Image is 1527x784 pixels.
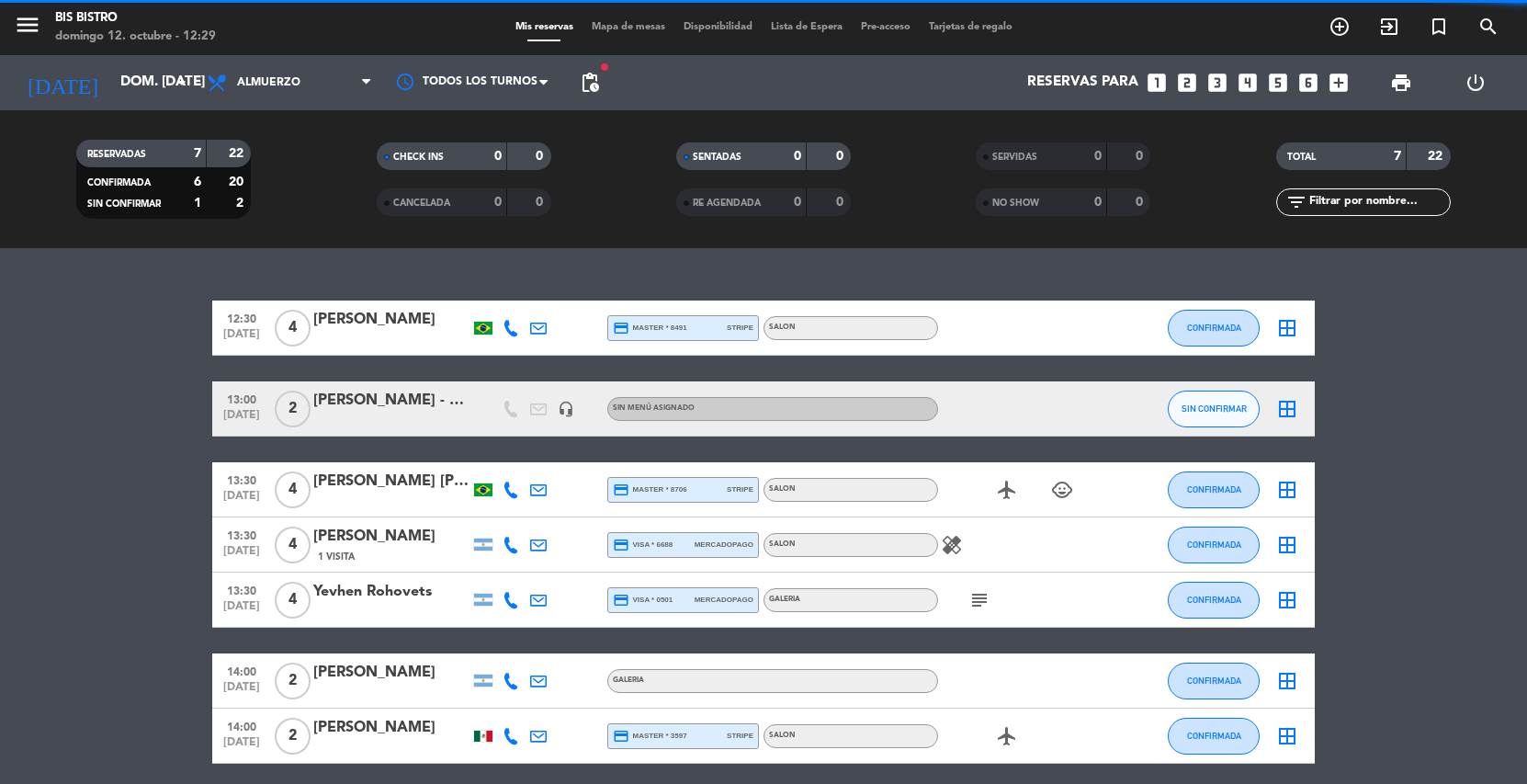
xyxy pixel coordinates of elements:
[613,728,629,744] i: credit_card
[613,728,687,744] span: master * 3597
[506,22,583,32] span: Mis reservas
[613,592,673,608] span: visa * 0501
[14,62,111,103] i: [DATE]
[1390,72,1412,94] span: print
[613,592,629,608] i: credit_card
[55,28,216,46] div: domingo 12. octubre - 12:29
[1187,540,1241,550] span: CONFIRMADA
[996,725,1018,747] i: airplanemode_active
[1168,472,1260,508] button: CONFIRMADA
[313,525,469,549] div: [PERSON_NAME]
[1175,71,1199,95] i: looks_two
[599,62,610,73] span: fiber_manual_record
[313,308,469,332] div: [PERSON_NAME]
[727,483,753,495] span: stripe
[613,320,687,336] span: master * 8491
[313,389,469,413] div: [PERSON_NAME] - ventana
[1187,595,1241,605] span: CONFIRMADA
[727,730,753,742] span: stripe
[1187,484,1241,494] span: CONFIRMADA
[1187,676,1241,686] span: CONFIRMADA
[313,661,469,685] div: [PERSON_NAME]
[693,153,741,162] span: SENTADAS
[693,199,761,208] span: RE AGENDADA
[1276,534,1298,556] i: border_all
[14,11,41,45] button: menu
[87,199,161,209] span: SIN CONFIRMAR
[1168,391,1260,427] button: SIN CONFIRMAR
[613,537,673,553] span: visa * 6688
[194,197,201,210] strong: 1
[769,596,800,603] span: GALERIA
[852,22,920,32] span: Pre-acceso
[836,196,847,209] strong: 0
[1187,323,1241,333] span: CONFIRMADA
[1168,663,1260,699] button: CONFIRMADA
[1182,403,1247,414] span: SIN CONFIRMAR
[494,150,502,163] strong: 0
[1205,71,1229,95] i: looks_3
[1276,398,1298,420] i: border_all
[1296,71,1320,95] i: looks_6
[920,22,1022,32] span: Tarjetas de regalo
[1168,527,1260,563] button: CONFIRMADA
[1266,71,1290,95] i: looks_5
[1327,71,1351,95] i: add_box
[1394,150,1401,163] strong: 7
[1168,718,1260,755] button: CONFIRMADA
[1477,16,1499,38] i: search
[55,9,216,28] div: Bis Bistro
[613,482,687,498] span: master * 8706
[494,196,502,209] strong: 0
[236,197,247,210] strong: 2
[219,328,265,349] span: [DATE]
[1136,150,1147,163] strong: 0
[836,150,847,163] strong: 0
[536,150,547,163] strong: 0
[313,580,469,604] div: Yevhen Rohovets
[613,320,629,336] i: credit_card
[219,524,265,545] span: 13:30
[1027,74,1138,91] span: Reservas para
[87,150,146,159] span: RESERVADAS
[393,153,444,162] span: CHECK INS
[219,579,265,600] span: 13:30
[87,178,151,187] span: CONFIRMADA
[1276,317,1298,339] i: border_all
[1136,196,1147,209] strong: 0
[219,469,265,490] span: 13:30
[794,150,801,163] strong: 0
[194,176,201,188] strong: 6
[1168,310,1260,347] button: CONFIRMADA
[14,11,41,39] i: menu
[275,472,311,508] span: 4
[1378,16,1400,38] i: exit_to_app
[762,22,852,32] span: Lista de Espera
[219,600,265,621] span: [DATE]
[558,401,574,417] i: headset_mic
[219,715,265,736] span: 14:00
[941,534,963,556] i: healing
[275,391,311,427] span: 2
[313,470,469,494] div: [PERSON_NAME] [PERSON_NAME]
[613,676,644,684] span: GALERIA
[1276,725,1298,747] i: border_all
[996,479,1018,501] i: airplanemode_active
[727,322,753,334] span: stripe
[1236,71,1260,95] i: looks_4
[194,147,201,160] strong: 7
[794,196,801,209] strong: 0
[769,732,796,739] span: SALON
[229,176,247,188] strong: 20
[992,199,1039,208] span: NO SHOW
[992,153,1037,162] span: SERVIDAS
[695,539,753,551] span: mercadopago
[219,409,265,430] span: [DATE]
[1276,479,1298,501] i: border_all
[219,545,265,566] span: [DATE]
[769,540,796,548] span: SALON
[1307,192,1450,212] input: Filtrar por nombre...
[1187,731,1241,741] span: CONFIRMADA
[275,582,311,619] span: 4
[219,490,265,511] span: [DATE]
